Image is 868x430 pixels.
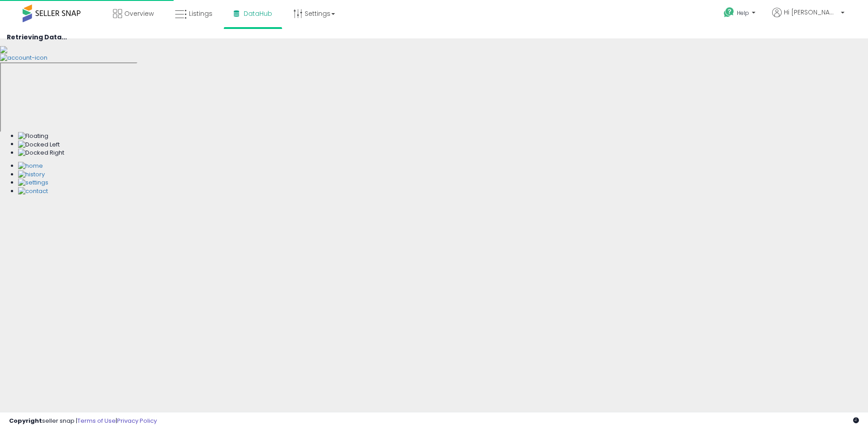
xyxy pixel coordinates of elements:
[18,132,48,141] img: Floating
[18,179,48,187] img: Settings
[18,162,43,170] img: Home
[18,141,60,149] img: Docked Left
[244,9,272,18] span: DataHub
[18,149,64,157] img: Docked Right
[723,7,735,18] i: Get Help
[124,9,154,18] span: Overview
[18,170,45,179] img: History
[18,187,48,196] img: Contact
[784,8,838,17] span: Hi [PERSON_NAME]
[737,9,749,17] span: Help
[7,34,861,41] h4: Retrieving Data...
[772,8,844,28] a: Hi [PERSON_NAME]
[189,9,212,18] span: Listings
